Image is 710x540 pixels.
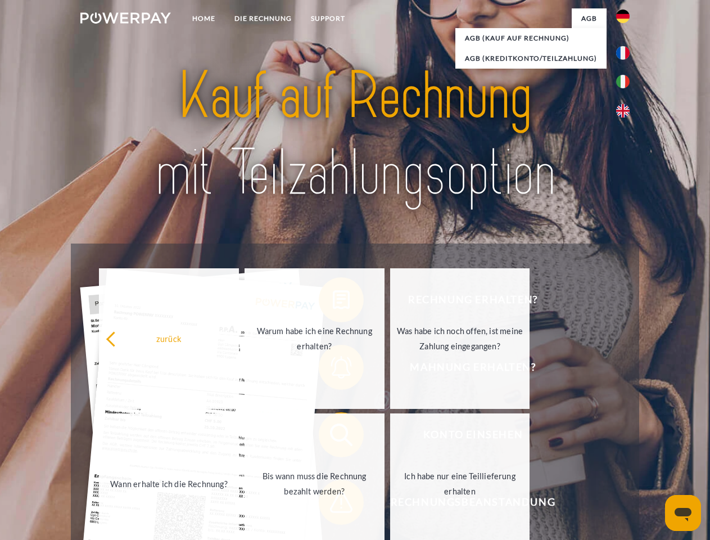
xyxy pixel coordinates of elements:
div: Wann erhalte ich die Rechnung? [106,476,232,491]
a: AGB (Kreditkonto/Teilzahlung) [455,48,607,69]
div: zurück [106,331,232,346]
div: Bis wann muss die Rechnung bezahlt werden? [251,469,378,499]
img: fr [616,46,630,60]
a: AGB (Kauf auf Rechnung) [455,28,607,48]
img: en [616,104,630,118]
div: Warum habe ich eine Rechnung erhalten? [251,323,378,354]
a: agb [572,8,607,29]
img: title-powerpay_de.svg [107,54,603,215]
img: de [616,10,630,23]
iframe: Schaltfläche zum Öffnen des Messaging-Fensters [665,495,701,531]
a: SUPPORT [301,8,355,29]
img: logo-powerpay-white.svg [80,12,171,24]
a: Home [183,8,225,29]
div: Was habe ich noch offen, ist meine Zahlung eingegangen? [397,323,523,354]
img: it [616,75,630,88]
div: Ich habe nur eine Teillieferung erhalten [397,469,523,499]
a: DIE RECHNUNG [225,8,301,29]
a: Was habe ich noch offen, ist meine Zahlung eingegangen? [390,268,530,409]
